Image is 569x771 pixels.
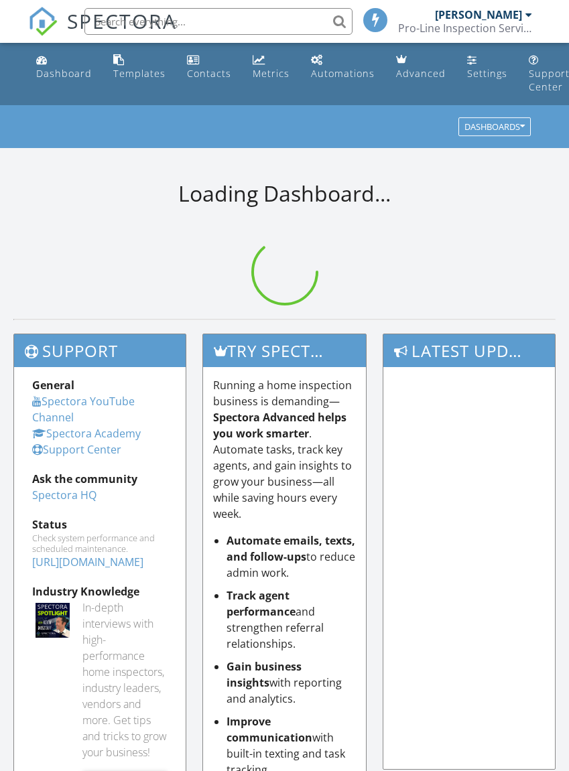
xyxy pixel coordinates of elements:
[247,48,295,86] a: Metrics
[227,533,355,564] strong: Automate emails, texts, and follow-ups
[32,378,74,393] strong: General
[32,555,143,569] a: [URL][DOMAIN_NAME]
[435,8,522,21] div: [PERSON_NAME]
[306,48,380,86] a: Automations (Basic)
[14,334,186,367] h3: Support
[32,583,168,600] div: Industry Knowledge
[32,426,141,441] a: Spectora Academy
[182,48,237,86] a: Contacts
[227,658,357,707] li: with reporting and analytics.
[36,603,70,637] img: Spectoraspolightmain
[462,48,513,86] a: Settings
[32,533,168,554] div: Check system performance and scheduled maintenance.
[398,21,532,35] div: Pro-Line Inspection Services.
[203,334,367,367] h3: Try spectora advanced [DATE]
[311,67,375,80] div: Automations
[227,714,312,745] strong: Improve communication
[28,18,177,46] a: SPECTORA
[32,488,97,502] a: Spectora HQ
[84,8,353,35] input: Search everything...
[464,123,525,132] div: Dashboards
[253,67,290,80] div: Metrics
[213,410,346,441] strong: Spectora Advanced helps you work smarter
[227,588,296,619] strong: Track agent performance
[32,516,168,533] div: Status
[36,67,92,80] div: Dashboard
[67,7,177,35] span: SPECTORA
[113,67,166,80] div: Templates
[383,334,555,367] h3: Latest Updates
[108,48,171,86] a: Templates
[213,377,357,522] p: Running a home inspection business is demanding— . Automate tasks, track key agents, and gain ins...
[32,471,168,487] div: Ask the community
[227,587,357,652] li: and strengthen referral relationships.
[82,600,167,760] div: In-depth interviews with high-performance home inspectors, industry leaders, vendors and more. Ge...
[32,394,135,425] a: Spectora YouTube Channel
[31,48,97,86] a: Dashboard
[391,48,451,86] a: Advanced
[227,533,357,581] li: to reduce admin work.
[396,67,446,80] div: Advanced
[458,118,531,137] button: Dashboards
[28,7,58,36] img: The Best Home Inspection Software - Spectora
[467,67,507,80] div: Settings
[32,442,121,457] a: Support Center
[187,67,231,80] div: Contacts
[227,659,302,690] strong: Gain business insights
